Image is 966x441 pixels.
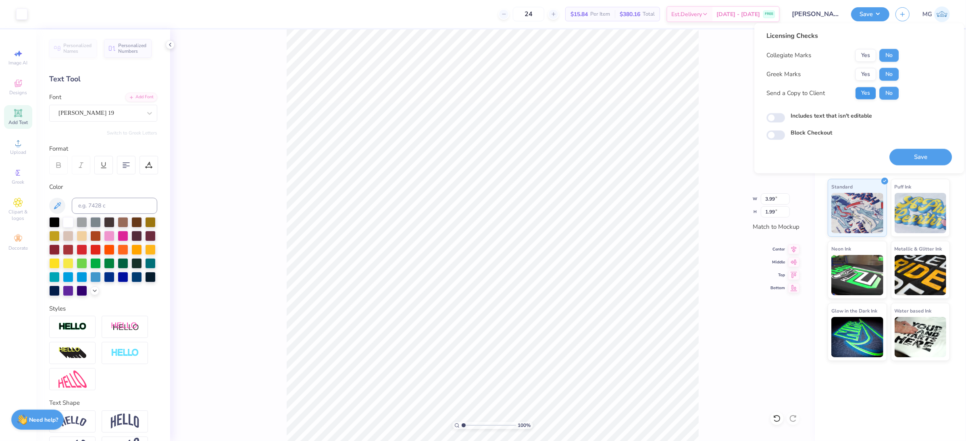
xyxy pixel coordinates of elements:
[513,7,544,21] input: – –
[895,244,942,253] span: Metallic & Glitter Ink
[895,193,947,233] img: Puff Ink
[111,322,139,332] img: Shadow
[12,179,25,185] span: Greek
[855,87,876,100] button: Yes
[766,51,811,60] div: Collegiate Marks
[716,10,760,19] span: [DATE] - [DATE]
[766,31,899,41] div: Licensing Checks
[766,70,801,79] div: Greek Marks
[643,10,655,19] span: Total
[49,304,157,313] div: Styles
[9,89,27,96] span: Designs
[118,43,147,54] span: Personalized Numbers
[922,10,932,19] span: MG
[879,87,899,100] button: No
[895,317,947,357] img: Water based Ink
[766,89,825,98] div: Send a Copy to Client
[770,285,785,291] span: Bottom
[879,49,899,62] button: No
[895,255,947,295] img: Metallic & Glitter Ink
[895,182,912,191] span: Puff Ink
[49,398,157,408] div: Text Shape
[770,272,785,278] span: Top
[29,416,58,424] strong: Need help?
[855,68,876,81] button: Yes
[9,60,28,66] span: Image AI
[49,74,157,85] div: Text Tool
[671,10,702,19] span: Est. Delivery
[49,144,158,153] div: Format
[889,149,952,166] button: Save
[831,193,883,233] img: Standard
[786,6,845,22] input: Untitled Design
[831,317,883,357] img: Glow in the Dark Ink
[49,93,61,102] label: Font
[10,149,26,155] span: Upload
[58,416,87,427] img: Arc
[791,129,832,137] label: Block Checkout
[831,255,883,295] img: Neon Ink
[831,244,851,253] span: Neon Ink
[58,322,87,331] img: Stroke
[770,246,785,252] span: Center
[895,306,932,315] span: Water based Ink
[63,43,92,54] span: Personalized Names
[922,6,950,22] a: MG
[72,198,157,214] input: e.g. 7428 c
[58,347,87,360] img: 3d Illusion
[125,93,157,102] div: Add Font
[570,10,588,19] span: $15.84
[934,6,950,22] img: Mary Grace
[8,245,28,251] span: Decorate
[107,130,157,136] button: Switch to Greek Letters
[791,112,872,120] label: Includes text that isn't editable
[851,7,889,21] button: Save
[111,414,139,429] img: Arch
[831,306,877,315] span: Glow in the Dark Ink
[8,119,28,126] span: Add Text
[879,68,899,81] button: No
[590,10,610,19] span: Per Item
[770,259,785,265] span: Middle
[4,209,32,222] span: Clipart & logos
[111,348,139,358] img: Negative Space
[620,10,640,19] span: $380.16
[58,371,87,388] img: Free Distort
[831,182,853,191] span: Standard
[518,422,531,429] span: 100 %
[49,182,157,192] div: Color
[765,11,773,17] span: FREE
[855,49,876,62] button: Yes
